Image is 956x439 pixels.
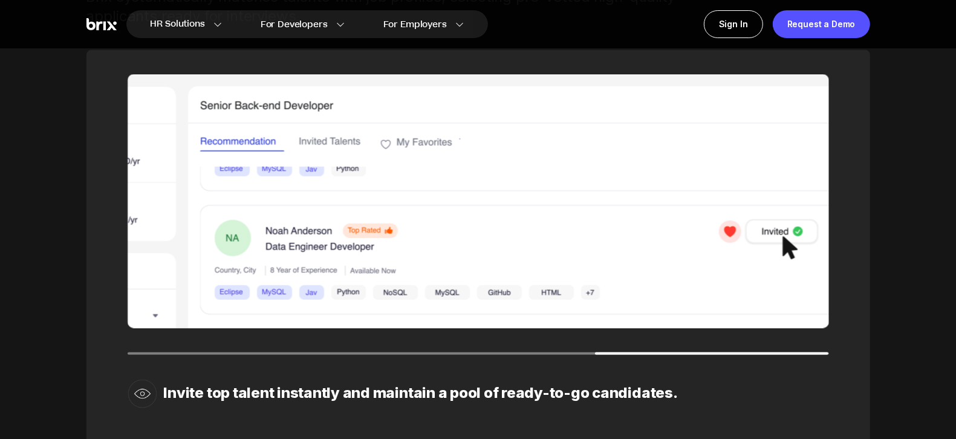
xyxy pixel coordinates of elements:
img: avatar [128,74,829,328]
div: Invite top talent instantly and maintain a pool of ready-to-go candidates. [164,384,678,403]
a: Sign In [704,10,763,38]
span: HR Solutions [151,15,205,34]
span: For Employers [383,18,447,31]
img: Brix Logo [86,18,117,31]
span: For Developers [261,18,328,31]
a: Request a Demo [773,10,870,38]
